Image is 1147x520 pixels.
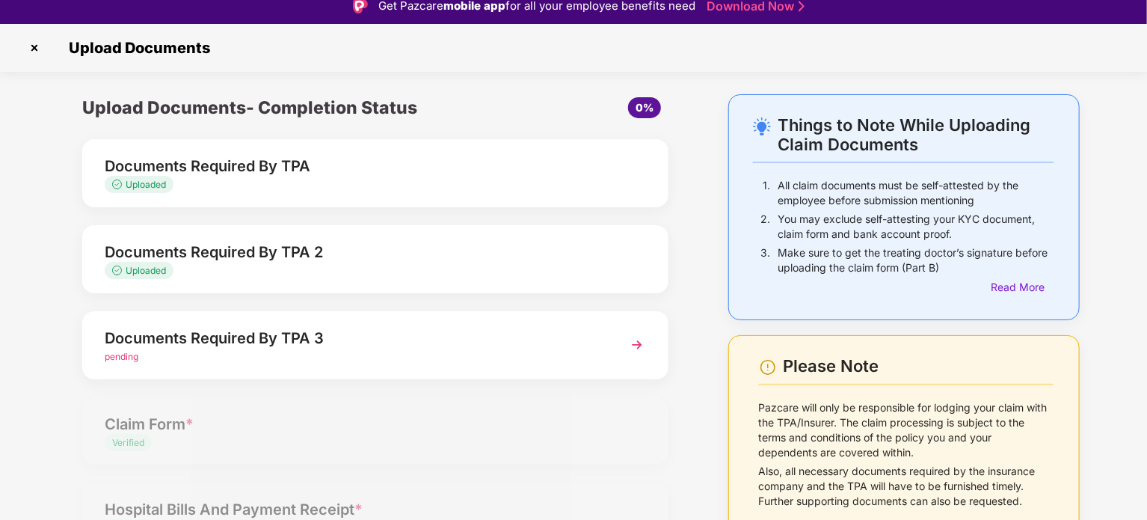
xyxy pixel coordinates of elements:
img: svg+xml;base64,PHN2ZyBpZD0iQ3Jvc3MtMzJ4MzIiIHhtbG5zPSJodHRwOi8vd3d3LnczLm9yZy8yMDAwL3N2ZyIgd2lkdG... [22,36,46,60]
p: 1. [763,178,770,208]
div: Upload Documents- Completion Status [82,94,473,121]
p: Pazcare will only be responsible for lodging your claim with the TPA/Insurer. The claim processin... [759,400,1054,460]
div: Read More [991,279,1054,296]
p: All claim documents must be self-attested by the employee before submission mentioning [778,178,1054,208]
div: Documents Required By TPA 3 [105,326,600,350]
p: 2. [760,212,770,242]
div: Documents Required By TPA 2 [105,240,600,264]
span: 0% [636,101,654,114]
div: Things to Note While Uploading Claim Documents [778,115,1054,154]
div: Documents Required By TPA [105,154,600,178]
span: pending [105,351,138,362]
div: Please Note [784,356,1054,376]
p: Make sure to get the treating doctor’s signature before uploading the claim form (Part B) [778,245,1054,275]
img: svg+xml;base64,PHN2ZyB4bWxucz0iaHR0cDovL3d3dy53My5vcmcvMjAwMC9zdmciIHdpZHRoPSIxMy4zMzMiIGhlaWdodD... [112,266,126,275]
p: Also, all necessary documents required by the insurance company and the TPA will have to be furni... [759,464,1054,509]
span: Uploaded [126,179,166,190]
img: svg+xml;base64,PHN2ZyBpZD0iV2FybmluZ18tXzI0eDI0IiBkYXRhLW5hbWU9Ildhcm5pbmcgLSAyNHgyNCIgeG1sbnM9Im... [759,358,777,376]
p: You may exclude self-attesting your KYC document, claim form and bank account proof. [778,212,1054,242]
img: svg+xml;base64,PHN2ZyBpZD0iTmV4dCIgeG1sbnM9Imh0dHA6Ly93d3cudzMub3JnLzIwMDAvc3ZnIiB3aWR0aD0iMzYiIG... [624,331,651,358]
span: Uploaded [126,265,166,276]
span: Upload Documents [54,39,218,57]
img: svg+xml;base64,PHN2ZyB4bWxucz0iaHR0cDovL3d3dy53My5vcmcvMjAwMC9zdmciIHdpZHRoPSIyNC4wOTMiIGhlaWdodD... [753,117,771,135]
p: 3. [760,245,770,275]
img: svg+xml;base64,PHN2ZyB4bWxucz0iaHR0cDovL3d3dy53My5vcmcvMjAwMC9zdmciIHdpZHRoPSIxMy4zMzMiIGhlaWdodD... [112,180,126,189]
